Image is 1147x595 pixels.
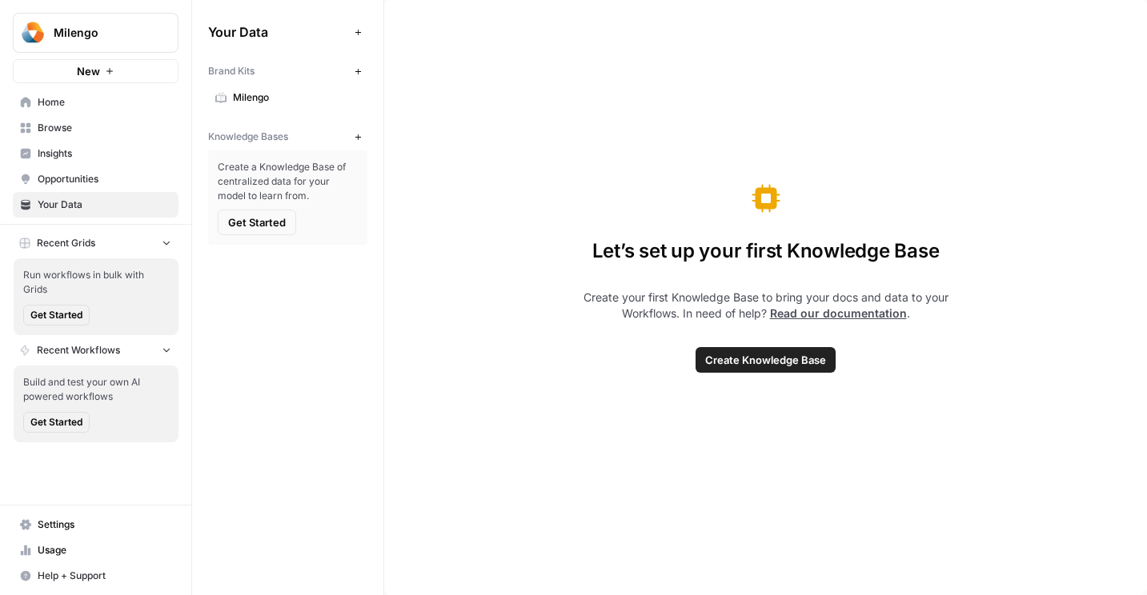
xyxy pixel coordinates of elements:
[13,59,178,83] button: New
[13,13,178,53] button: Workspace: Milengo
[13,338,178,362] button: Recent Workflows
[38,569,171,583] span: Help + Support
[696,347,836,373] button: Create Knowledge Base
[770,306,907,320] a: Read our documentation
[30,308,82,322] span: Get Started
[218,210,296,235] button: Get Started
[13,231,178,255] button: Recent Grids
[30,415,82,429] span: Get Started
[38,172,171,186] span: Opportunities
[23,412,90,433] button: Get Started
[13,192,178,218] a: Your Data
[218,160,358,203] span: Create a Knowledge Base of centralized data for your model to learn from.
[23,268,169,297] span: Run workflows in bulk with Grids
[13,141,178,166] a: Insights
[13,512,178,537] a: Settings
[54,25,150,41] span: Milengo
[592,238,940,264] span: Let’s set up your first Knowledge Base
[23,375,169,404] span: Build and test your own AI powered workflows
[705,352,826,368] span: Create Knowledge Base
[13,537,178,563] a: Usage
[38,543,171,557] span: Usage
[37,236,95,250] span: Recent Grids
[38,517,171,532] span: Settings
[13,115,178,141] a: Browse
[208,130,288,144] span: Knowledge Bases
[13,90,178,115] a: Home
[208,22,348,42] span: Your Data
[13,166,178,192] a: Opportunities
[208,64,255,78] span: Brand Kits
[38,121,171,135] span: Browse
[233,90,360,105] span: Milengo
[561,290,971,321] span: Create your first Knowledge Base to bring your docs and data to your Workflows. In need of help? .
[38,95,171,110] span: Home
[228,214,286,230] span: Get Started
[38,146,171,161] span: Insights
[37,343,120,357] span: Recent Workflows
[18,18,47,47] img: Milengo Logo
[23,305,90,325] button: Get Started
[208,85,367,110] a: Milengo
[38,198,171,212] span: Your Data
[77,63,100,79] span: New
[13,563,178,589] button: Help + Support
